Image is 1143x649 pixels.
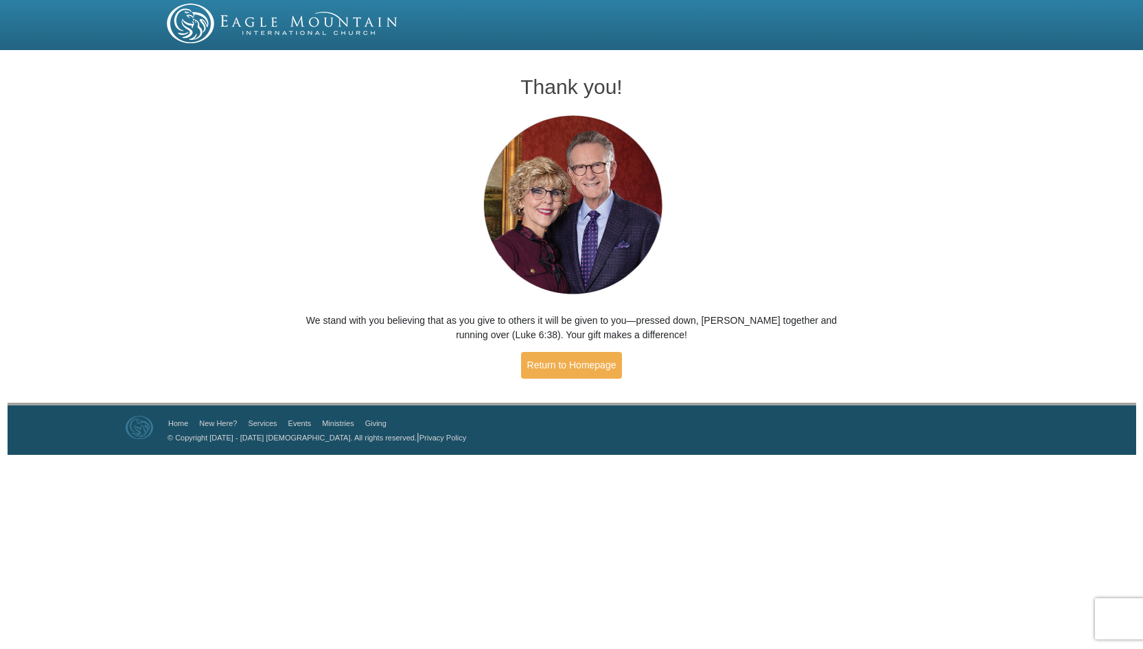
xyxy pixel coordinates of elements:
a: Events [288,419,312,427]
a: Services [248,419,277,427]
a: Privacy Policy [419,434,466,442]
a: New Here? [199,419,237,427]
a: Ministries [322,419,354,427]
img: EMIC [167,3,399,43]
img: Eagle Mountain International Church [126,416,153,439]
a: Giving [365,419,386,427]
img: Pastors George and Terri Pearsons [470,111,673,300]
h1: Thank you! [293,75,851,98]
a: Home [168,419,188,427]
p: We stand with you believing that as you give to others it will be given to you—pressed down, [PER... [293,314,851,342]
p: | [163,430,466,445]
a: © Copyright [DATE] - [DATE] [DEMOGRAPHIC_DATA]. All rights reserved. [168,434,417,442]
a: Return to Homepage [521,352,623,379]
